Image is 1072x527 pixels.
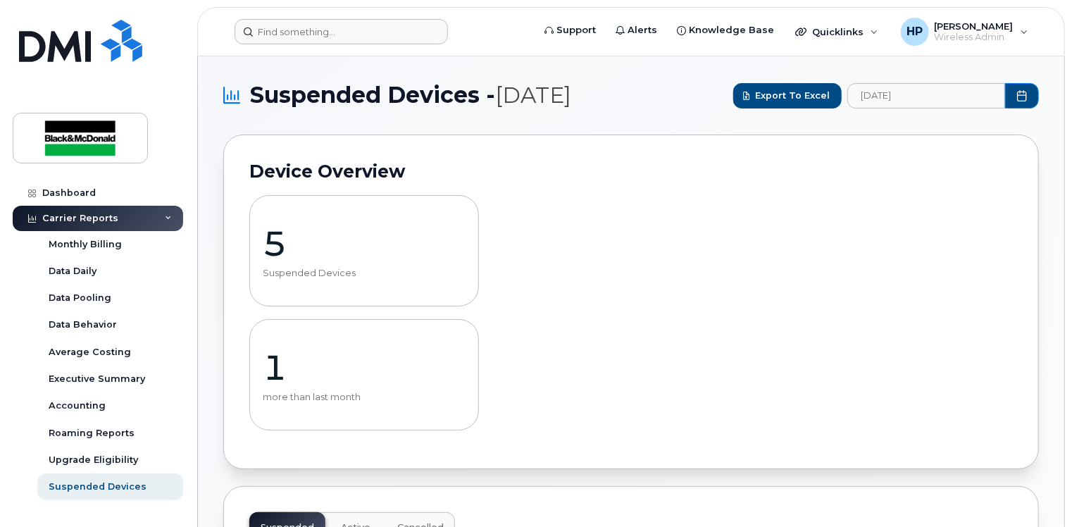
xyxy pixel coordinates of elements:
[263,268,466,279] p: Suspended Devices
[263,347,466,389] p: 1
[495,82,571,108] span: [DATE]
[733,83,842,108] button: Export to Excel
[755,89,830,102] span: Export to Excel
[847,83,1005,108] input: archived_billing_data
[263,392,466,403] p: more than last month
[1005,83,1039,108] button: Choose Date
[263,223,466,265] p: 5
[249,161,1013,182] h2: Device Overview
[250,82,571,109] span: Suspended Devices -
